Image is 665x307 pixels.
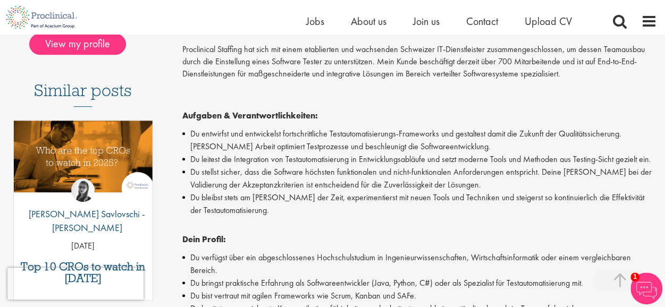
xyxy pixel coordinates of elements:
[182,234,226,245] strong: Dein Profil:
[182,191,657,217] li: Du bleibst stets am [PERSON_NAME] der Zeit, experimentierst mit neuen Tools und Techniken und ste...
[466,14,498,28] a: Contact
[182,110,318,121] strong: Aufgaben & Verantwortlichkeiten:
[182,127,657,153] li: Du entwirfst und entwickelst fortschrittliche Testautomatisierungs-Frameworks und gestaltest dami...
[182,251,657,277] li: Du verfügst über ein abgeschlossenes Hochschulstudium in Ingenieurwissenschaften, Wirtschaftsinfo...
[14,207,153,234] p: [PERSON_NAME] Savlovschi - [PERSON_NAME]
[413,14,440,28] a: Join us
[71,178,95,202] img: Theodora Savlovschi - Wicks
[19,261,147,284] a: Top 10 CROs to watch in [DATE]
[14,178,153,240] a: Theodora Savlovschi - Wicks [PERSON_NAME] Savlovschi - [PERSON_NAME]
[14,121,153,192] img: Top 10 CROs 2025 | Proclinical
[351,14,386,28] a: About us
[630,272,662,304] img: Chatbot
[34,81,132,107] h3: Similar posts
[29,33,126,55] span: View my profile
[14,121,153,215] a: Link to a post
[630,272,639,282] span: 1
[182,153,657,166] li: Du leitest die Integration von Testautomatisierung in Entwicklungsabläufe und setzt moderne Tools...
[7,268,144,300] iframe: reCAPTCHA
[14,240,153,252] p: [DATE]
[182,166,657,191] li: Du stellst sicher, dass die Software höchsten funktionalen und nicht-funktionalen Anforderungen e...
[182,277,657,289] li: Du bringst praktische Erfahrung als Softwareentwickler (Java, Python, C#) oder als Spezialist für...
[306,14,324,28] a: Jobs
[182,289,657,302] li: Du bist vertraut mit agilen Frameworks wie Scrum, Kanban und SAFe.
[29,36,137,49] a: View my profile
[525,14,572,28] a: Upload CV
[182,44,657,80] p: Proclinical Staffing hat sich mit einem etablierten und wachsenden Schweizer IT-Dienstleister zus...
